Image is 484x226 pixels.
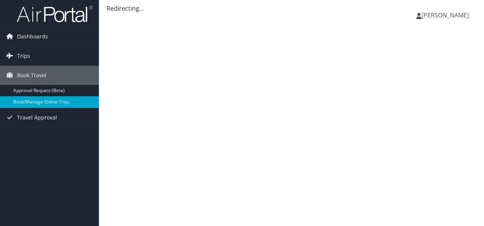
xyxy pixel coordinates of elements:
[107,4,476,13] div: Redirecting...
[17,5,93,23] img: airportal-logo.png
[422,11,469,19] span: [PERSON_NAME]
[416,4,476,27] a: [PERSON_NAME]
[17,108,57,127] span: Travel Approval
[17,66,46,85] span: Book Travel
[17,46,30,65] span: Trips
[17,27,48,46] span: Dashboards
